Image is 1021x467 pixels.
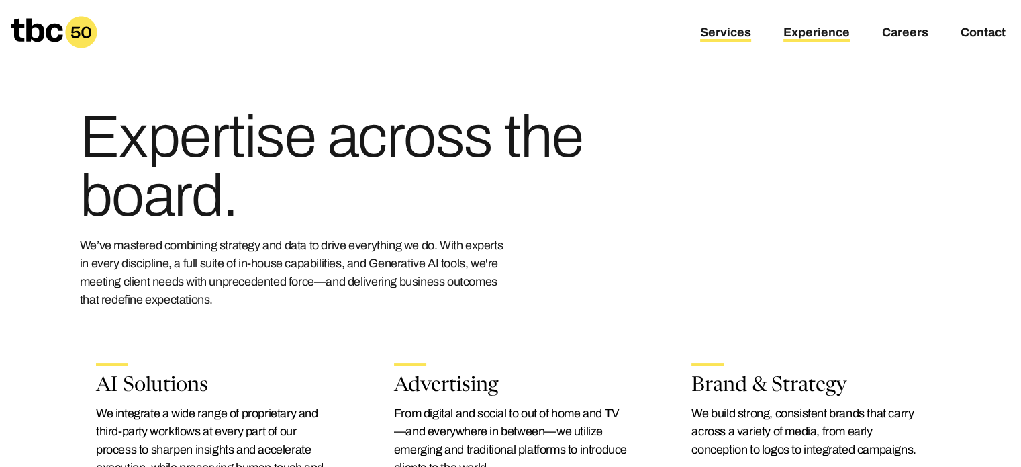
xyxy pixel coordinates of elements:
[11,16,97,48] a: Homepage
[394,376,628,396] h2: Advertising
[691,376,925,396] h2: Brand & Strategy
[80,108,595,226] h1: Expertise across the board.
[80,237,509,309] p: We’ve mastered combining strategy and data to drive everything we do. With experts in every disci...
[882,26,928,42] a: Careers
[691,405,925,459] p: We build strong, consistent brands that carry across a variety of media, from early conception to...
[961,26,1006,42] a: Contact
[96,376,330,396] h2: AI Solutions
[700,26,751,42] a: Services
[783,26,850,42] a: Experience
